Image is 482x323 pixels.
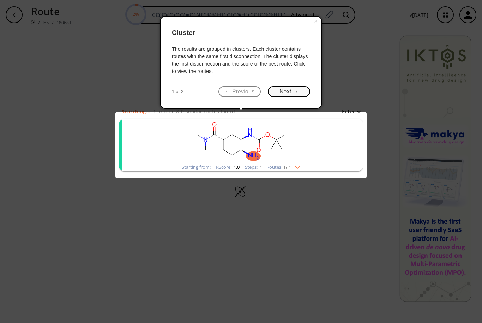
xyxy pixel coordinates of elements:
button: Next → [268,86,310,97]
span: 1 / 1 [283,165,291,169]
ul: clusters [119,116,363,175]
div: The results are grouped in clusters. Each cluster contains routes with the same first disconnecti... [172,45,310,75]
div: Routes: [266,165,300,169]
span: 1.0 [233,164,240,170]
div: Starting from: [182,165,211,169]
span: 1 [259,164,262,170]
div: Steps : [245,165,262,169]
span: 1 of 2 [172,88,183,95]
img: Down [291,163,300,169]
div: RScore : [216,165,240,169]
header: Cluster [172,22,310,44]
svg: CN(C)C(=O)[C@H]1CC[C@H](N)[C@H](NC(=O)OC(C)(C)C)C1 [149,119,333,163]
button: Close [310,17,321,26]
